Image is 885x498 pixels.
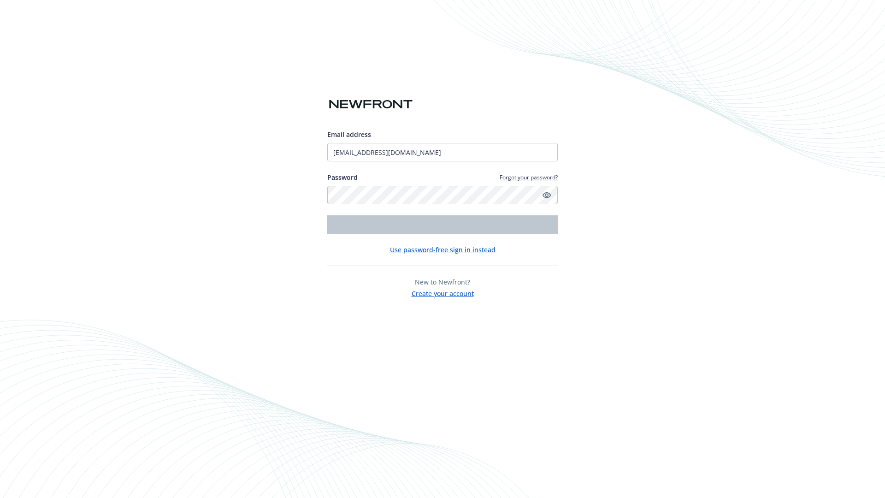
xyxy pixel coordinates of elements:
button: Use password-free sign in instead [390,245,496,255]
span: Email address [327,130,371,139]
a: Forgot your password? [500,173,558,181]
button: Login [327,215,558,234]
span: New to Newfront? [415,278,470,286]
input: Enter your email [327,143,558,161]
span: Login [434,220,451,229]
img: Newfront logo [327,96,414,113]
input: Enter your password [327,186,558,204]
label: Password [327,172,358,182]
a: Show password [541,190,552,201]
button: Create your account [412,287,474,298]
